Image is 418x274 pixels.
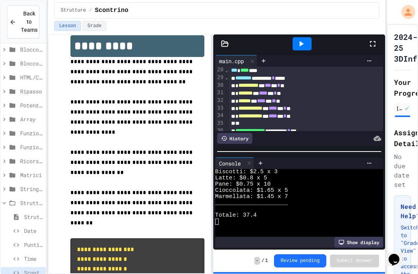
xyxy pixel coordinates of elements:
[262,258,264,264] span: /
[330,255,379,267] button: Submit Answer
[215,104,225,112] div: 33
[20,101,43,109] span: Potenziamento
[394,127,411,149] h2: Assignment Details
[274,254,326,267] button: Review pending
[215,159,245,167] div: Console
[20,143,43,151] span: Funzioni e array
[215,55,257,67] div: main.cpp
[401,202,404,221] h3: Need Help?
[225,74,229,80] span: Fold line
[89,7,92,14] span: /
[215,89,225,97] div: 31
[7,5,39,38] button: Back to Teams
[215,157,254,169] div: Console
[215,66,225,74] div: 28
[20,129,43,137] span: Funzioni
[225,67,229,73] span: Fold line
[394,77,411,98] h2: Your Progress
[215,81,225,89] div: 30
[215,57,248,65] div: main.cpp
[20,185,43,193] span: Stringhe
[20,171,43,179] span: Matrici
[95,6,128,15] span: Scontrino
[393,3,417,21] div: My Account
[336,258,373,264] span: Submit Answer
[265,258,268,264] span: 1
[215,188,288,194] span: Cioccolata: $1.65 x 5
[215,212,257,219] span: Totale: 37.4
[215,200,288,206] span: _____________________
[54,21,81,31] button: Lesson
[24,213,43,221] span: Strutture (struct)
[254,257,260,265] span: -
[215,112,225,119] div: 34
[21,10,38,34] span: Back to Teams
[215,194,288,200] span: Marmellata: $1.45 x 7
[215,74,225,81] div: 29
[20,87,43,95] span: Ripasso
[20,157,43,165] span: Ricorsione
[394,152,411,189] div: No due date set
[394,31,417,64] h1: 2024-25 3DInf
[20,199,43,207] span: Strutture
[215,119,225,127] div: 35
[215,127,225,134] div: 36
[20,73,43,81] span: HTML/CSS/JS
[20,59,43,67] span: Blocco iterativo
[217,133,252,144] div: History
[215,97,225,104] div: 32
[396,105,403,112] div: [PERSON_NAME]
[385,243,410,266] iframe: chat widget
[82,21,106,31] button: Grade
[61,7,86,14] span: Strutture
[215,181,271,188] span: Pane: $0.75 x 10
[20,45,43,53] span: Blocco condizionale
[215,175,267,181] span: Latte: $0.8 x 5
[334,237,383,248] div: Show display
[24,255,43,263] span: Time
[215,169,278,175] span: Biscotti: $2.5 x 3
[24,227,43,235] span: Date
[24,241,43,249] span: Punti e distanze
[20,115,43,123] span: Array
